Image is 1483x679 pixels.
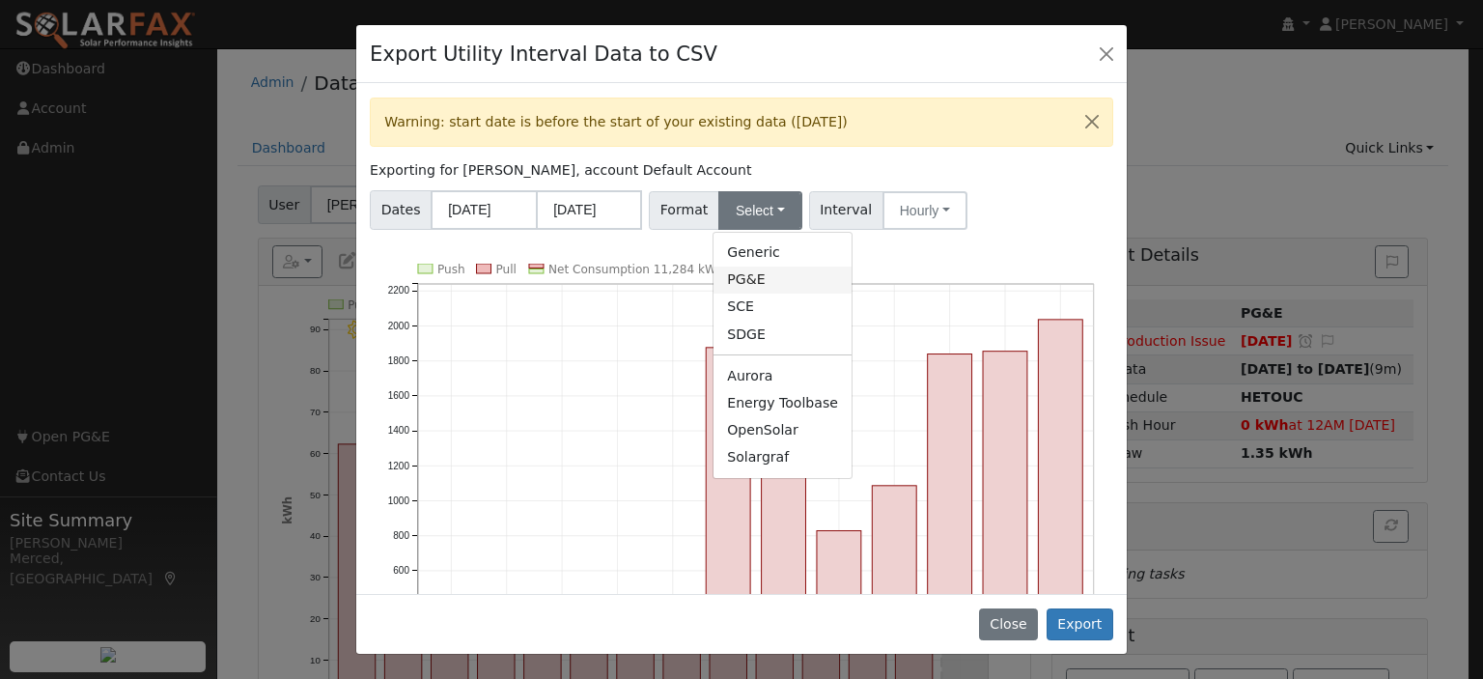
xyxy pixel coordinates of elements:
text: Push [437,263,465,276]
rect: onclick="" [928,354,972,676]
a: Solargraf [714,444,852,471]
button: Close [1093,40,1120,67]
rect: onclick="" [762,391,806,676]
span: Format [649,191,719,230]
text: 1200 [388,461,410,471]
div: Warning: start date is before the start of your existing data ([DATE]) [370,98,1113,147]
h4: Export Utility Interval Data to CSV [370,39,717,70]
a: Energy Toolbase [714,389,852,416]
label: Exporting for [PERSON_NAME], account Default Account [370,160,751,181]
span: Interval [809,191,883,230]
text: 1400 [388,425,410,436]
a: PG&E [714,267,852,294]
a: SCE [714,294,852,321]
text: 800 [393,530,409,541]
text: 2000 [388,321,410,331]
rect: onclick="" [872,486,916,676]
text: Net Consumption 11,284 kWh [548,263,724,276]
text: 1800 [388,355,410,366]
rect: onclick="" [983,352,1027,676]
a: OpenSolar [714,416,852,443]
rect: onclick="" [1039,320,1083,676]
text: 2200 [388,286,410,297]
button: Close [979,608,1038,641]
a: SDGE [714,321,852,348]
text: 1600 [388,390,410,401]
button: Close [1072,99,1112,146]
text: 1000 [388,495,410,506]
button: Hourly [882,191,967,230]
rect: onclick="" [706,348,750,676]
button: Export [1047,608,1113,641]
text: Pull [496,263,517,276]
a: Aurora [714,362,852,389]
button: Select [718,191,802,230]
rect: onclick="" [817,531,861,676]
span: Dates [370,190,432,230]
a: Generic [714,240,852,267]
text: 600 [393,565,409,576]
